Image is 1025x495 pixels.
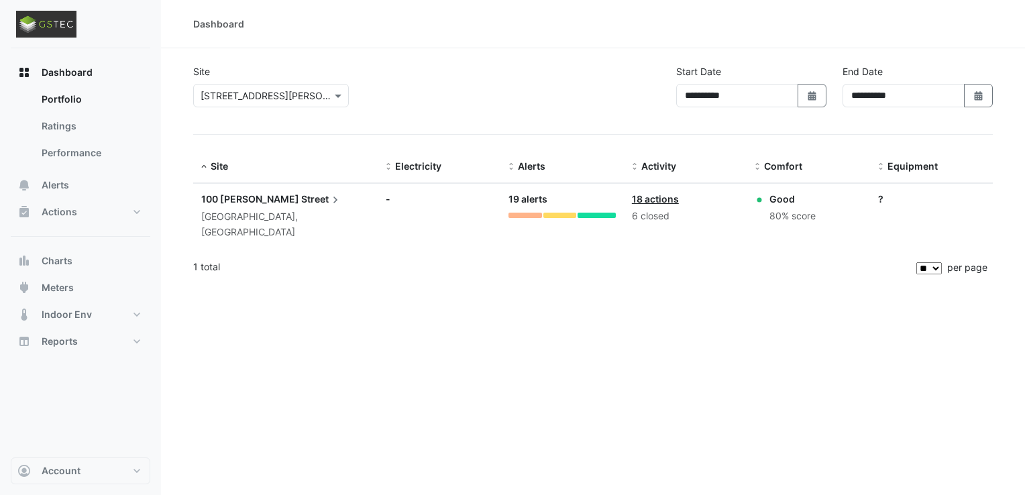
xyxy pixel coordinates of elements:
button: Actions [11,199,150,225]
a: Portfolio [31,86,150,113]
div: 6 closed [632,209,739,224]
app-icon: Charts [17,254,31,268]
a: 18 actions [632,193,679,205]
div: ? [878,192,985,206]
span: Street [301,192,342,207]
div: Dashboard [11,86,150,172]
span: Reports [42,335,78,348]
app-icon: Actions [17,205,31,219]
app-icon: Meters [17,281,31,294]
span: Meters [42,281,74,294]
app-icon: Reports [17,335,31,348]
span: per page [947,262,987,273]
button: Meters [11,274,150,301]
button: Dashboard [11,59,150,86]
span: 100 [PERSON_NAME] [201,193,299,205]
span: Alerts [518,160,545,172]
span: Account [42,464,80,478]
fa-icon: Select Date [973,90,985,101]
app-icon: Alerts [17,178,31,192]
div: [GEOGRAPHIC_DATA], [GEOGRAPHIC_DATA] [201,209,370,240]
button: Account [11,457,150,484]
button: Indoor Env [11,301,150,328]
label: Site [193,64,210,78]
span: Alerts [42,178,69,192]
span: Charts [42,254,72,268]
div: - [386,192,492,206]
app-icon: Dashboard [17,66,31,79]
img: Company Logo [16,11,76,38]
span: Comfort [764,160,802,172]
span: Indoor Env [42,308,92,321]
span: Dashboard [42,66,93,79]
fa-icon: Select Date [806,90,818,101]
label: End Date [843,64,883,78]
div: 19 alerts [508,192,615,207]
span: Electricity [395,160,441,172]
span: Activity [641,160,676,172]
a: Ratings [31,113,150,140]
span: Equipment [887,160,938,172]
a: Performance [31,140,150,166]
div: 80% score [769,209,816,224]
label: Start Date [676,64,721,78]
div: Dashboard [193,17,244,31]
span: Actions [42,205,77,219]
app-icon: Indoor Env [17,308,31,321]
button: Charts [11,248,150,274]
div: 1 total [193,250,914,284]
div: Good [769,192,816,206]
span: Site [211,160,228,172]
button: Alerts [11,172,150,199]
button: Reports [11,328,150,355]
